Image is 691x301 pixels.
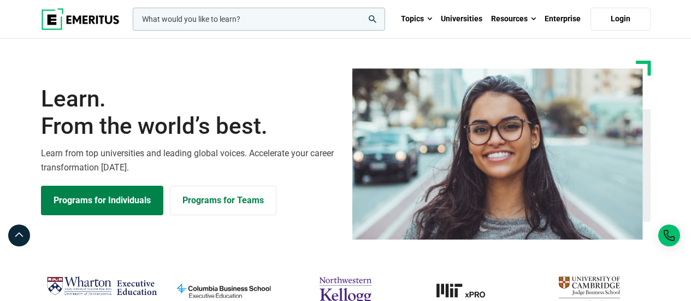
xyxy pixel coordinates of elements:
h1: Learn. [41,85,339,140]
a: Explore for Business [170,186,276,215]
a: Login [590,8,651,31]
input: woocommerce-product-search-field-0 [133,8,385,31]
img: Wharton Executive Education [46,273,157,300]
span: From the world’s best. [41,113,339,140]
p: Learn from top universities and leading global voices. Accelerate your career transformation [DATE]. [41,146,339,174]
img: Learn from the world's best [352,68,643,240]
a: Explore Programs [41,186,163,215]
